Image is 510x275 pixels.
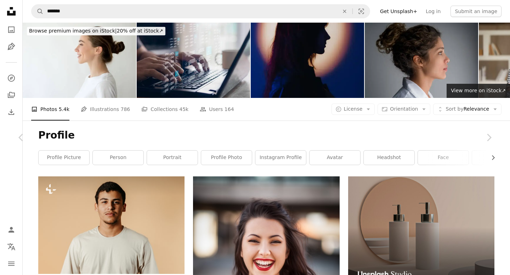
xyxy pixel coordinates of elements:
button: Orientation [378,104,430,115]
a: Users 164 [200,98,234,121]
button: License [331,104,375,115]
span: License [344,106,363,112]
a: a man in a white shirt is posing for a picture [38,222,185,228]
a: Illustrations 786 [81,98,130,121]
a: Log in / Sign up [4,223,18,237]
a: View more on iStock↗ [447,84,510,98]
a: Collections 45k [141,98,188,121]
h1: Profile [38,129,494,142]
a: person [93,151,143,165]
a: face [418,151,469,165]
a: instagram profile [255,151,306,165]
a: Log in [421,6,445,17]
a: profile picture [39,151,89,165]
img: Young woman silhouette looking right on orange and purple background [251,23,364,98]
a: profile photo [201,151,252,165]
button: Language [4,240,18,254]
button: Visual search [353,5,370,18]
a: Collections [4,88,18,102]
span: Browse premium images on iStock | [29,28,117,34]
a: portrait [147,151,198,165]
img: Profile of a female doctor [365,23,478,98]
span: 164 [225,105,234,113]
form: Find visuals sitewide [31,4,370,18]
button: Sort byRelevance [433,104,501,115]
a: Browse premium images on iStock|20% off at iStock↗ [23,23,170,40]
span: Relevance [446,106,489,113]
a: Photos [4,23,18,37]
img: Profile side photo of young beautiful woman [23,23,136,98]
button: Search Unsplash [32,5,44,18]
img: Human resources and management concept. Employees must complete the online survey form, answer th... [137,23,250,98]
span: Orientation [390,106,418,112]
a: Next [467,104,510,171]
a: Explore [4,71,18,85]
button: Clear [337,5,352,18]
span: 45k [179,105,188,113]
span: View more on iStock ↗ [451,88,506,93]
span: Sort by [446,106,463,112]
img: a man in a white shirt is posing for a picture [38,176,185,274]
a: headshot [364,151,414,165]
a: Illustrations [4,40,18,54]
span: 20% off at iStock ↗ [29,28,163,34]
button: Menu [4,257,18,271]
span: 786 [121,105,130,113]
button: Submit an image [450,6,501,17]
a: avatar [310,151,360,165]
a: Get Unsplash+ [376,6,421,17]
